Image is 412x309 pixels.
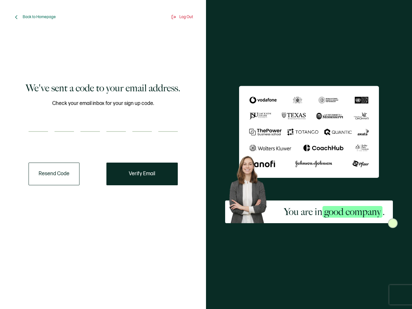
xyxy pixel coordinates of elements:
span: good company [322,206,382,218]
button: Verify Email [106,163,178,185]
img: Sertifier Signup [388,218,398,228]
span: Back to Homepage [23,15,56,19]
span: Log Out [179,15,193,19]
h2: You are in . [284,205,385,218]
button: Resend Code [29,163,79,185]
img: Sertifier Signup - You are in <span class="strong-h">good company</span>. Hero [225,153,275,223]
span: Verify Email [129,171,155,177]
img: Sertifier We've sent a code to your email address. [239,86,379,178]
h1: We've sent a code to your email address. [26,82,180,95]
span: Check your email inbox for your sign up code. [52,99,154,108]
